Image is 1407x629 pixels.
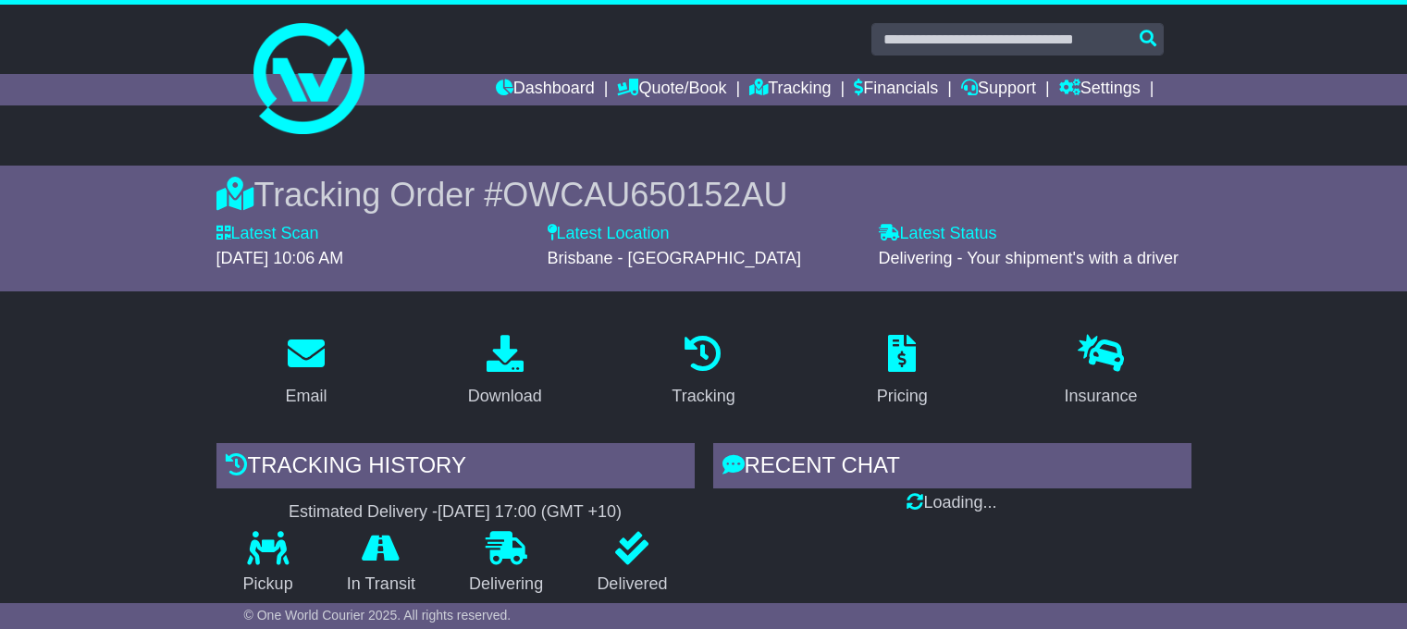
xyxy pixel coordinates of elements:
a: Settings [1059,74,1141,105]
span: [DATE] 10:06 AM [216,249,344,267]
div: Download [468,384,542,409]
div: Insurance [1065,384,1138,409]
a: Email [273,328,339,415]
a: Financials [854,74,938,105]
a: Support [961,74,1036,105]
label: Latest Scan [216,224,319,244]
a: Tracking [660,328,747,415]
a: Quote/Book [617,74,726,105]
p: Pickup [216,574,320,595]
span: Delivering - Your shipment's with a driver [879,249,1179,267]
div: Tracking Order # [216,175,1191,215]
a: Download [456,328,554,415]
a: Dashboard [496,74,595,105]
label: Latest Location [548,224,670,244]
span: OWCAU650152AU [502,176,787,214]
span: © One World Courier 2025. All rights reserved. [244,608,512,623]
div: Tracking [672,384,734,409]
p: Delivered [570,574,694,595]
div: Estimated Delivery - [216,502,695,523]
div: Pricing [877,384,928,409]
div: [DATE] 17:00 (GMT +10) [438,502,622,523]
div: Email [285,384,327,409]
div: Tracking history [216,443,695,493]
p: In Transit [320,574,442,595]
a: Insurance [1053,328,1150,415]
div: Loading... [713,493,1191,513]
label: Latest Status [879,224,997,244]
a: Pricing [865,328,940,415]
a: Tracking [749,74,831,105]
span: Brisbane - [GEOGRAPHIC_DATA] [548,249,801,267]
p: Delivering [442,574,570,595]
div: RECENT CHAT [713,443,1191,493]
